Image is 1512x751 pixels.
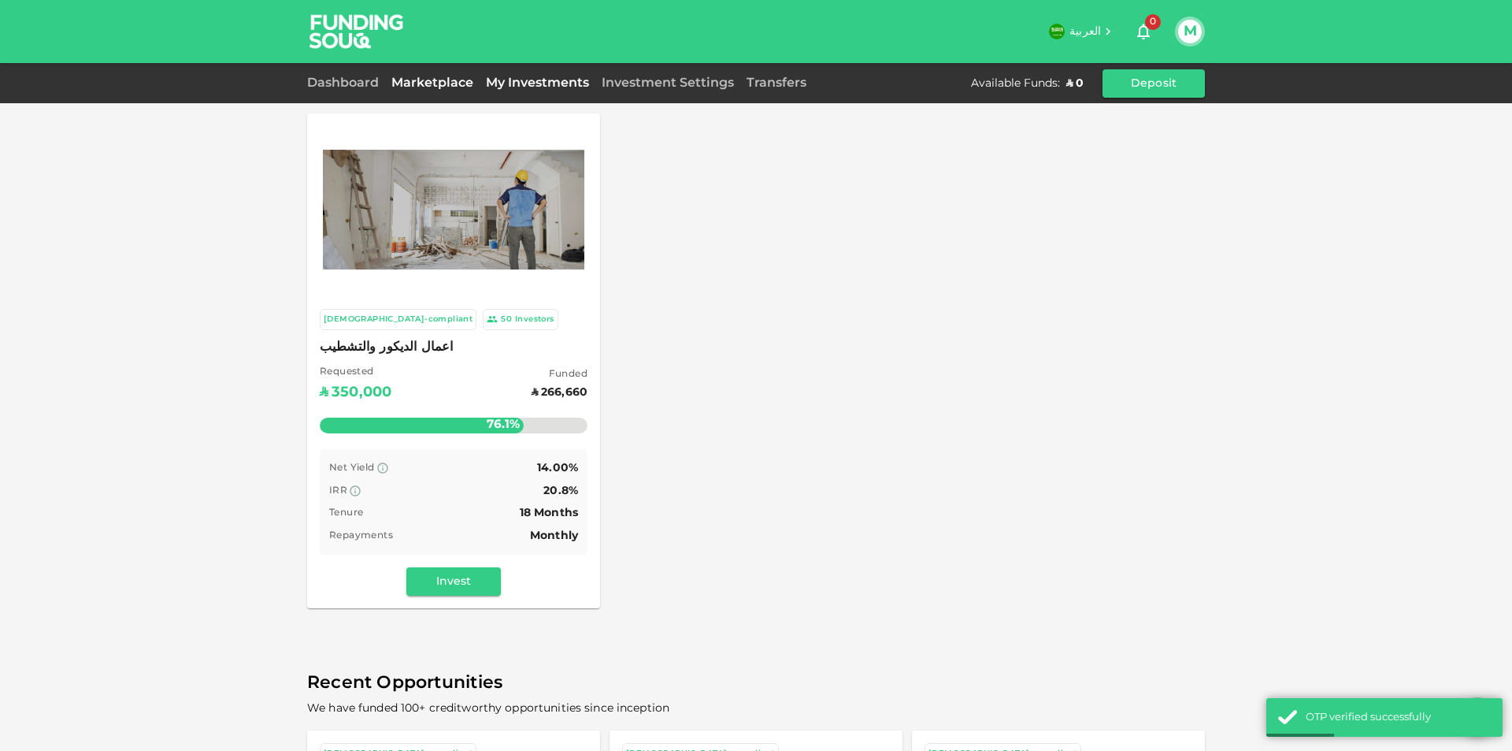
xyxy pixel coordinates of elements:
span: 14.00% [537,463,578,474]
span: اعمال الديكور والتشطيب [320,336,587,359]
span: العربية [1069,26,1101,37]
span: Monthly [530,530,578,541]
a: Dashboard [307,77,385,89]
button: M [1178,20,1202,43]
div: Available Funds : [971,76,1060,91]
span: Funded [532,367,587,383]
a: Investment Settings [595,77,740,89]
div: ʢ 0 [1066,76,1084,91]
div: Investors [515,313,554,326]
span: Recent Opportunities [307,668,1205,699]
a: Transfers [740,77,813,89]
img: Marketplace Logo [323,150,584,270]
span: Repayments [329,531,393,541]
div: OTP verified successfully [1306,710,1491,726]
a: My Investments [480,77,595,89]
a: Marketplace Logo [DEMOGRAPHIC_DATA]-compliant 50Investors اعمال الديكور والتشطيب Requested ʢ350,0... [307,113,600,608]
div: [DEMOGRAPHIC_DATA]-compliant [324,313,472,326]
span: IRR [329,486,347,496]
span: 18 Months [520,507,578,519]
span: We have funded 100+ creditworthy opportunities since inception [307,703,669,714]
button: Deposit [1102,69,1205,98]
div: 50 [501,313,512,326]
button: Invest [406,567,501,596]
span: Requested [320,365,391,381]
span: 0 [1145,14,1161,30]
span: Net Yield [329,463,375,473]
span: Tenure [329,508,363,518]
img: flag-sa.b9a346574cdc8950dd34b50780441f57.svg [1049,24,1065,39]
span: 20.8% [543,485,578,496]
button: 0 [1128,16,1159,47]
a: Marketplace [385,77,480,89]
